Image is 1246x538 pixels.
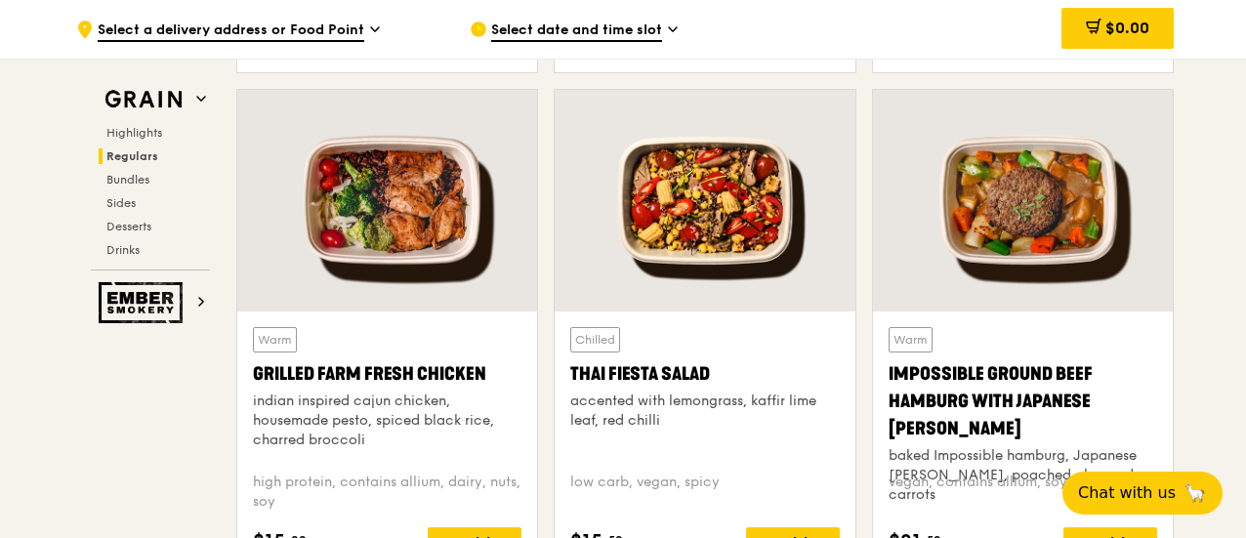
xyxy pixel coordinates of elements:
[570,360,839,388] div: Thai Fiesta Salad
[889,327,933,352] div: Warm
[99,282,188,323] img: Ember Smokery web logo
[106,243,140,257] span: Drinks
[889,446,1157,505] div: baked Impossible hamburg, Japanese [PERSON_NAME], poached okra and carrots
[491,21,662,42] span: Select date and time slot
[1062,472,1223,515] button: Chat with us🦙
[570,473,839,512] div: low carb, vegan, spicy
[1184,481,1207,505] span: 🦙
[889,473,1157,512] div: vegan, contains allium, soy, wheat
[106,173,149,186] span: Bundles
[570,327,620,352] div: Chilled
[106,149,158,163] span: Regulars
[106,126,162,140] span: Highlights
[570,392,839,431] div: accented with lemongrass, kaffir lime leaf, red chilli
[253,360,521,388] div: Grilled Farm Fresh Chicken
[99,82,188,117] img: Grain web logo
[1105,19,1149,37] span: $0.00
[253,327,297,352] div: Warm
[1078,481,1176,505] span: Chat with us
[106,220,151,233] span: Desserts
[98,21,364,42] span: Select a delivery address or Food Point
[889,360,1157,442] div: Impossible Ground Beef Hamburg with Japanese [PERSON_NAME]
[253,392,521,450] div: indian inspired cajun chicken, housemade pesto, spiced black rice, charred broccoli
[106,196,136,210] span: Sides
[253,473,521,512] div: high protein, contains allium, dairy, nuts, soy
